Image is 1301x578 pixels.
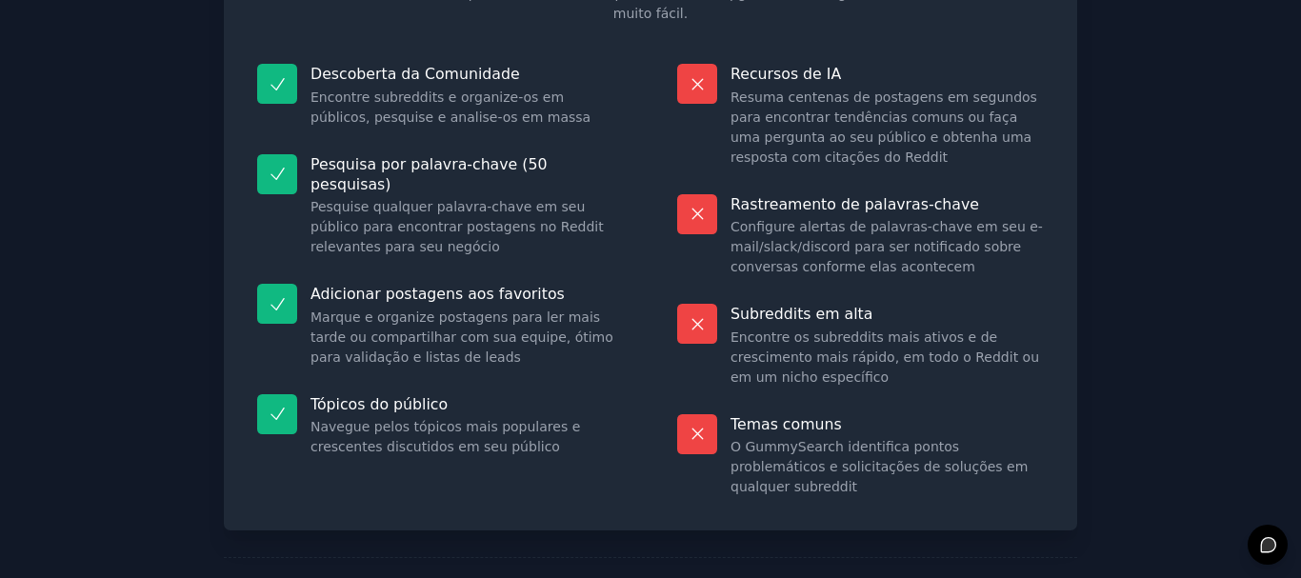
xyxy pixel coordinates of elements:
[731,305,872,323] font: Subreddits em alta
[731,90,1037,165] font: Resuma centenas de postagens em segundos para encontrar tendências comuns ou faça uma pergunta ao...
[310,395,448,413] font: Tópicos do público
[731,219,1043,274] font: Configure alertas de palavras-chave em seu e-mail/slack/discord para ser notificado sobre convers...
[310,65,520,83] font: Descoberta da Comunidade
[310,155,547,193] font: Pesquisa por palavra-chave (50 pesquisas)
[731,415,842,433] font: Temas comuns
[731,439,1028,494] font: O GummySearch identifica pontos problemáticos e solicitações de soluções em qualquer subreddit
[310,199,604,254] font: Pesquise qualquer palavra-chave em seu público para encontrar postagens no Reddit relevantes para...
[310,285,565,303] font: Adicionar postagens aos favoritos
[310,90,590,125] font: Encontre subreddits e organize-os em públicos, pesquise e analise-os em massa
[731,195,979,213] font: Rastreamento de palavras-chave
[731,65,841,83] font: Recursos de IA
[310,419,580,454] font: Navegue pelos tópicos mais populares e crescentes discutidos em seu público
[731,329,1039,385] font: Encontre os subreddits mais ativos e de crescimento mais rápido, em todo o Reddit ou em um nicho ...
[310,309,613,365] font: Marque e organize postagens para ler mais tarde ou compartilhar com sua equipe, ótimo para valida...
